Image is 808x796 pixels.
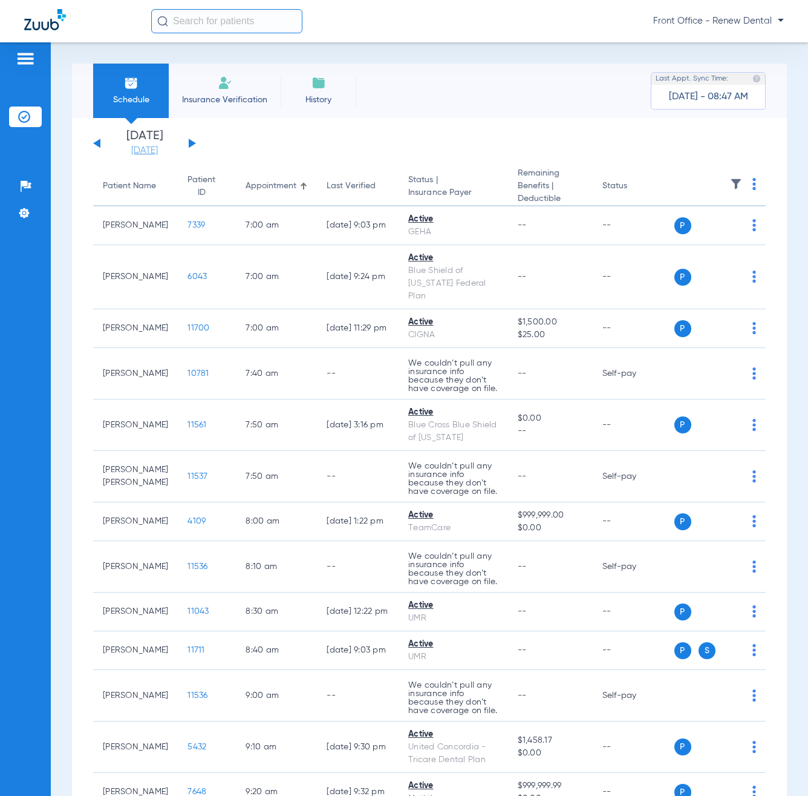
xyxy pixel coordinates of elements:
[752,419,756,431] img: group-dot-blue.svg
[317,593,399,631] td: [DATE] 12:22 PM
[187,607,209,616] span: 11043
[752,219,756,231] img: group-dot-blue.svg
[187,421,206,429] span: 11561
[236,451,317,502] td: 7:50 AM
[752,367,756,380] img: group-dot-blue.svg
[187,646,204,654] span: 11711
[408,462,498,496] p: We couldn’t pull any insurance info because they don’t have coverage on file.
[408,728,498,741] div: Active
[593,722,674,773] td: --
[317,502,399,541] td: [DATE] 1:22 PM
[236,206,317,245] td: 7:00 AM
[408,681,498,715] p: We couldn’t pull any insurance info because they don’t have coverage on file.
[593,502,674,541] td: --
[317,400,399,451] td: [DATE] 3:16 PM
[408,612,498,625] div: UMR
[93,400,178,451] td: [PERSON_NAME]
[593,309,674,348] td: --
[24,9,66,30] img: Zuub Logo
[236,541,317,593] td: 8:10 AM
[669,91,748,103] span: [DATE] - 08:47 AM
[408,406,498,419] div: Active
[518,329,583,341] span: $25.00
[178,94,272,106] span: Insurance Verification
[518,192,583,205] span: Deductible
[518,316,583,329] span: $1,500.00
[518,221,527,229] span: --
[593,167,674,206] th: Status
[317,309,399,348] td: [DATE] 11:29 PM
[408,419,498,444] div: Blue Cross Blue Shield of [US_STATE]
[752,605,756,617] img: group-dot-blue.svg
[246,180,307,192] div: Appointment
[187,324,209,332] span: 11700
[593,245,674,309] td: --
[16,51,35,66] img: hamburger-icon
[317,670,399,722] td: --
[236,502,317,541] td: 8:00 AM
[236,309,317,348] td: 7:00 AM
[311,76,326,90] img: History
[93,309,178,348] td: [PERSON_NAME]
[218,76,232,90] img: Manual Insurance Verification
[236,722,317,773] td: 9:10 AM
[593,670,674,722] td: Self-pay
[236,400,317,451] td: 7:50 AM
[187,517,206,525] span: 4109
[593,631,674,670] td: --
[593,206,674,245] td: --
[246,180,296,192] div: Appointment
[752,470,756,482] img: group-dot-blue.svg
[752,271,756,283] img: group-dot-blue.svg
[408,509,498,522] div: Active
[518,780,583,792] span: $999,999.99
[653,15,784,27] span: Front Office - Renew Dental
[408,186,498,199] span: Insurance Payer
[674,738,691,755] span: P
[187,788,206,796] span: 7648
[187,691,207,700] span: 11536
[699,642,715,659] span: S
[518,472,527,481] span: --
[187,174,215,199] div: Patient ID
[748,738,808,796] iframe: Chat Widget
[236,670,317,722] td: 9:00 AM
[674,320,691,337] span: P
[236,593,317,631] td: 8:30 AM
[317,631,399,670] td: [DATE] 9:03 PM
[93,593,178,631] td: [PERSON_NAME]
[187,743,206,751] span: 5432
[752,689,756,702] img: group-dot-blue.svg
[674,642,691,659] span: P
[236,245,317,309] td: 7:00 AM
[187,562,207,571] span: 11536
[593,451,674,502] td: Self-pay
[317,541,399,593] td: --
[674,604,691,620] span: P
[518,412,583,425] span: $0.00
[518,522,583,535] span: $0.00
[317,722,399,773] td: [DATE] 9:30 PM
[408,552,498,586] p: We couldn’t pull any insurance info because they don’t have coverage on file.
[518,562,527,571] span: --
[317,206,399,245] td: [DATE] 9:03 PM
[518,734,583,747] span: $1,458.17
[93,670,178,722] td: [PERSON_NAME]
[317,451,399,502] td: --
[108,130,181,157] li: [DATE]
[752,322,756,334] img: group-dot-blue.svg
[674,269,691,286] span: P
[103,180,168,192] div: Patient Name
[408,651,498,663] div: UMR
[518,607,527,616] span: --
[327,180,376,192] div: Last Verified
[408,213,498,226] div: Active
[408,359,498,393] p: We couldn’t pull any insurance info because they don’t have coverage on file.
[656,73,728,85] span: Last Appt. Sync Time:
[108,145,181,157] a: [DATE]
[408,329,498,341] div: CIGNA
[674,416,691,433] span: P
[236,348,317,400] td: 7:40 AM
[674,513,691,530] span: P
